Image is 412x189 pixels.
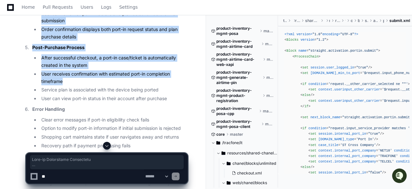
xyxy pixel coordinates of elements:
span: submit.xml [389,18,410,23]
span: "straight.activation.portin.submit" [342,115,412,119]
span: shared-chanel-blocks [305,18,319,23]
span: master [267,57,273,62]
span: context.userinput_other_carrier [318,88,380,91]
span: product-inventory-mgmt-product-registration [216,88,261,103]
span: if [304,104,308,108]
span: master [266,93,273,98]
span: Users [81,5,93,9]
span: "true" [356,66,368,69]
div: Start new chat [22,48,106,55]
span: set [310,99,316,103]
span: </ > [301,104,311,108]
span: 'Port In' [356,137,374,141]
span: set [303,115,308,119]
span: < = /> [308,132,384,136]
span: "true" [368,132,380,136]
span: web [345,18,345,23]
img: PlayerZero [6,6,19,19]
span: product-inventory-mgmt-airtime-card [216,39,260,49]
span: set [310,137,316,141]
span: Logs [101,5,111,9]
span: master [265,41,273,47]
span: "1.2" [316,38,326,42]
span: condition [308,82,326,86]
span: tracfone [283,18,287,23]
span: Block [287,49,297,53]
span: master [230,132,243,137]
span: session.internal_port_in [318,132,366,136]
span: < > [293,55,320,58]
li: User can view port-in status in their account after purchase [39,95,188,102]
span: condition [308,126,326,130]
span: <?xml version= encoding= ?> [284,32,358,36]
span: Pull Requests [43,5,73,9]
span: product-inventory-mgmt-posa-client [216,119,260,129]
span: Blocks [287,38,299,42]
span: set [303,71,308,75]
span: Lore-ip Dolorsitame Consectetu Adipis elitsedd eiu temporin utla-et doloremagna (aliqu enimad mi ... [32,157,182,167]
span: chanel [351,18,353,23]
span: master [265,121,273,127]
span: else [303,93,311,97]
div: We're offline, but we'll be back soon! [22,55,94,60]
a: Powered byPylon [46,68,78,73]
span: session.user_logged_in [310,66,354,69]
button: Start new chat [110,50,118,58]
span: "1.0" [313,32,323,36]
span: activation [373,18,378,23]
span: "UTF-8" [340,32,354,36]
li: User receives confirmation with estimated port-in completion timeframe [39,70,188,85]
span: < /> [301,93,314,97]
span: resources [335,18,340,23]
span: product-inventory-posa-cpp [216,106,258,116]
iframe: Open customer support [391,168,409,185]
span: master [263,28,273,34]
span: version [301,38,314,42]
span: set [310,88,316,91]
span: blocks [358,18,360,23]
span: [DOMAIN_NAME]_min_to_port [310,71,360,75]
strong: Error Handling [32,106,65,112]
span: if [303,126,306,130]
span: ProcessChain [294,55,318,58]
span: < = > [301,82,410,86]
span: if [303,82,306,86]
span: /tracfone/it [222,140,242,145]
span: main [329,18,330,23]
span: set [303,66,308,69]
span: core [216,132,225,137]
span: next_block_name [310,115,340,119]
span: 'request.__other_carrier_selected ne ""' [328,82,408,86]
span: product-inventory-mgmt-airtime-card-web-xapi [216,52,262,67]
span: Home [22,5,35,9]
span: resources [295,18,300,23]
span: name [298,49,306,53]
span: [DOMAIN_NAME]_type [318,137,354,141]
li: Order confirmation displays both port-in request status and plan purchase details [39,26,188,41]
li: Clear error messages if port-in eligibility check fails [39,116,188,124]
strong: Post-Purchase Process [32,45,85,50]
span: Settings [119,5,138,9]
span: < = /> [301,66,372,69]
span: < = > [284,38,328,42]
img: 1756235613930-3d25f9e4-fa56-45dd-b3ad-e072dfbd1548 [6,48,18,60]
span: context.userinput_other_carrier [318,99,380,103]
span: product-inventory-mgmt-generate-airtime-pin [216,70,261,85]
li: Option to modify port-in information if initial submission is rejected [39,125,188,132]
span: portin [383,18,384,23]
span: straight [365,18,368,23]
span: "straight.activation.portin.submit" [308,49,378,53]
div: Welcome [6,26,118,36]
span: Pylon [64,68,78,73]
span: master [266,75,273,80]
svg: Directory [216,139,220,147]
button: /tracfone/it [211,138,273,148]
li: User can review all port-in details and plan selection before final submission [39,10,188,25]
span: master [263,109,273,114]
li: Service plan is associated with the device being ported [39,86,188,94]
li: Shopping cart maintains state if user navigates away and returns [39,133,188,141]
span: < = /> [308,137,378,141]
li: After successful checkout, a port-in case/ticket is automatically created in the system [39,54,188,69]
span: product-inventory-mgmt-posa [216,26,258,36]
